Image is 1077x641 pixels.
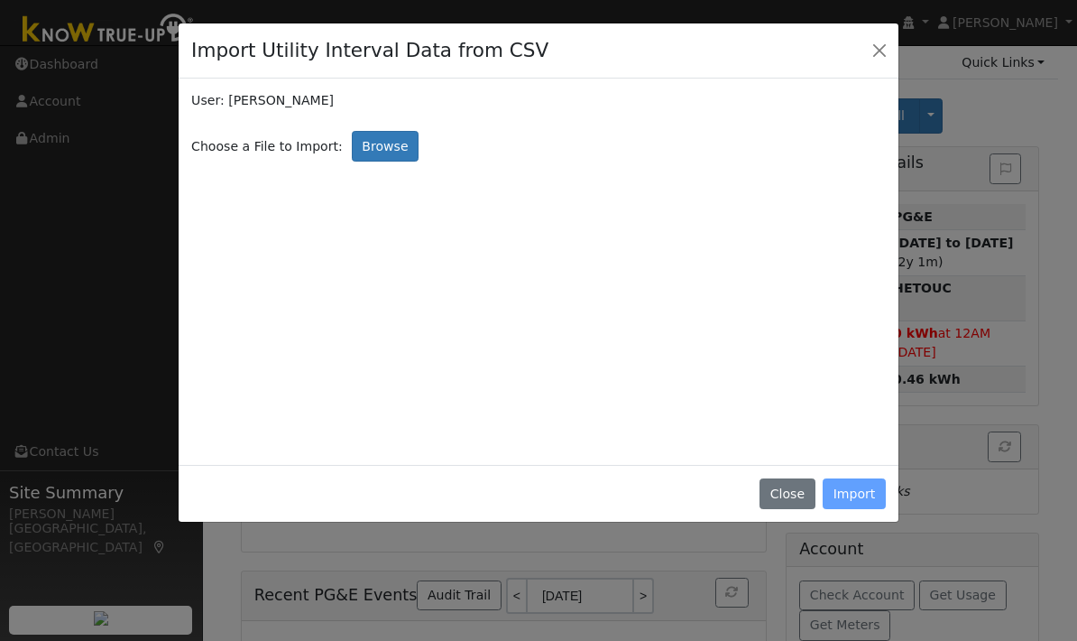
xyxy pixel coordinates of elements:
[352,131,419,162] label: Browse
[759,478,815,509] button: Close
[191,36,548,65] h4: Import Utility Interval Data from CSV
[191,91,334,110] label: User: [PERSON_NAME]
[867,38,892,63] button: Close
[191,137,343,156] span: Choose a File to Import:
